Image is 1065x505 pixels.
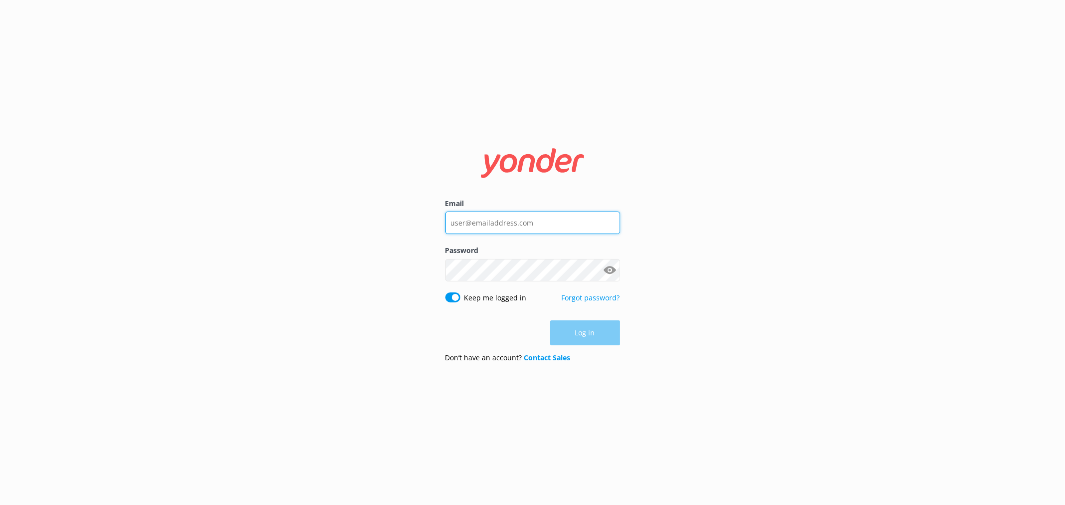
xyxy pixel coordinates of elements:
[464,292,527,303] label: Keep me logged in
[562,293,620,302] a: Forgot password?
[445,198,620,209] label: Email
[445,212,620,234] input: user@emailaddress.com
[600,260,620,280] button: Show password
[524,353,571,362] a: Contact Sales
[445,245,620,256] label: Password
[445,352,571,363] p: Don’t have an account?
